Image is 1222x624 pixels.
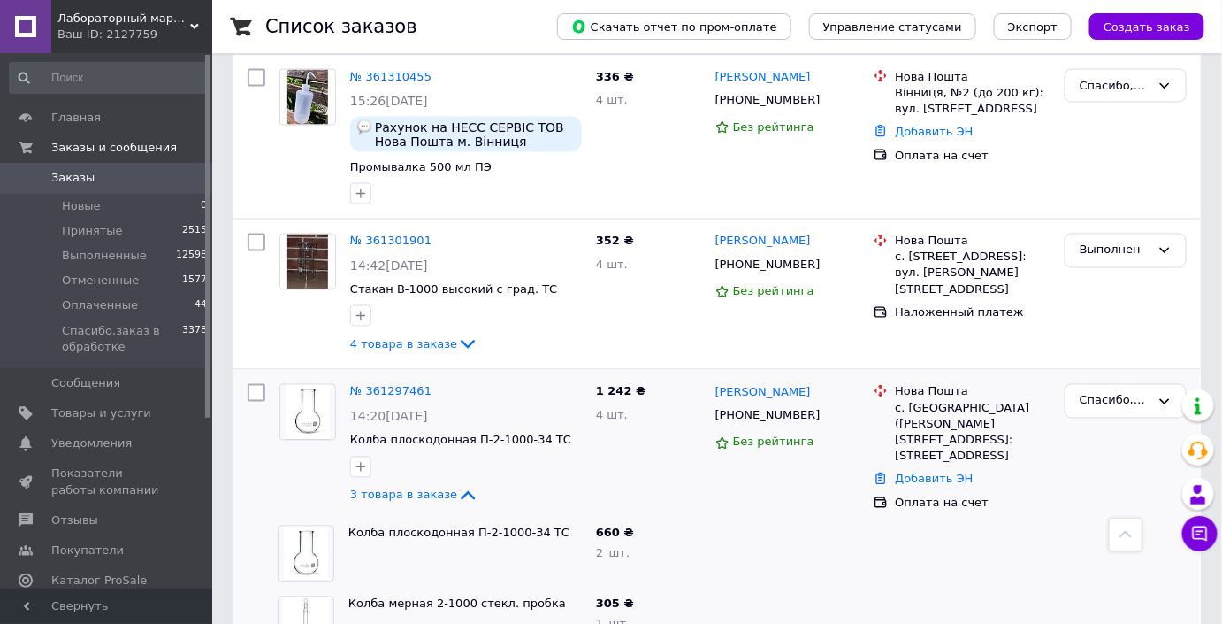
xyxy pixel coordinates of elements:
[350,488,478,501] a: 3 товара в заказе
[596,235,634,248] span: 352 ₴
[57,11,190,27] span: Лабораторный маркет
[51,435,132,451] span: Уведомления
[375,120,575,149] span: Рахунок на НЕСС СЕРВІС ТОВ Нова Пошта м. Вінниця відділення №2 на ТОВ НЕСС СЕРВІС (38254166) за б...
[348,527,569,540] a: Колба плоскодонная П-2-1000-34 ТС
[823,20,962,34] span: Управление статусами
[287,70,329,125] img: Фото товару
[350,410,428,424] span: 14:20[DATE]
[357,120,371,135] img: :speech_balloon:
[350,283,557,297] a: Стакан В-1000 высокий с град. ТС
[350,259,428,273] span: 14:42[DATE]
[284,527,328,582] img: Фото товару
[712,89,824,112] div: [PHONE_NUMBER]
[350,337,457,351] span: 4 товара в заказе
[1080,77,1150,96] div: Спасибо,заказ в обработке
[733,120,814,134] span: Без рейтинга
[350,70,432,83] a: № 361310455
[596,527,634,540] span: 660 ₴
[895,234,1050,250] div: Нова Пошта
[182,223,207,239] span: 2515
[51,140,177,156] span: Заказы и сообщения
[1080,242,1150,260] div: Выполнен
[715,385,811,402] a: [PERSON_NAME]
[596,70,634,83] span: 336 ₴
[1089,13,1204,40] button: Создать заказ
[279,234,336,290] a: Фото товару
[557,13,791,40] button: Скачать отчет по пром-оплате
[712,404,824,428] div: [PHONE_NUMBER]
[809,13,976,40] button: Управление статусами
[176,248,207,264] span: 12598
[895,305,1050,321] div: Наложенный платеж
[57,27,212,42] div: Ваш ID: 2127759
[895,401,1050,466] div: с. [GEOGRAPHIC_DATA] ([PERSON_NAME][STREET_ADDRESS]: [STREET_ADDRESS]
[1072,19,1204,33] a: Создать заказ
[348,597,566,611] a: Колба мерная 2-1000 стекл. пробка
[895,473,973,486] a: Добавить ЭН
[733,285,814,298] span: Без рейтинга
[596,385,645,398] span: 1 242 ₴
[62,198,101,214] span: Новые
[350,434,571,447] a: Колба плоскодонная П-2-1000-34 ТС
[182,273,207,289] span: 1577
[62,297,138,313] span: Оплаченные
[51,512,98,528] span: Отзывы
[51,170,95,186] span: Заказы
[1104,20,1190,34] span: Создать заказ
[733,435,814,449] span: Без рейтинга
[895,496,1050,512] div: Оплата на счет
[712,254,824,277] div: [PHONE_NUMBER]
[195,297,207,313] span: 44
[9,62,209,94] input: Поиск
[596,409,628,422] span: 4 шт.
[62,273,139,289] span: Отмененные
[350,94,428,108] span: 15:26[DATE]
[596,597,634,611] span: 305 ₴
[51,110,101,126] span: Главная
[715,69,811,86] a: [PERSON_NAME]
[62,223,123,239] span: Принятые
[279,384,336,441] a: Фото товару
[265,16,417,37] h1: Список заказов
[1182,516,1218,551] button: Чат с покупателем
[571,19,777,35] span: Скачать отчет по пром-оплате
[596,93,628,106] span: 4 шт.
[895,125,973,138] a: Добавить ЭН
[994,13,1072,40] button: Экспорт
[895,69,1050,85] div: Нова Пошта
[62,323,182,355] span: Спасибо,заказ в обработке
[287,235,329,289] img: Фото товару
[1080,392,1150,411] div: Спасибо,заказ в обработке
[895,384,1050,400] div: Нова Пошта
[596,258,628,272] span: 4 шт.
[350,160,492,173] a: Промывалка 500 мл ПЭ
[51,573,147,589] span: Каталог ProSale
[51,405,151,421] span: Товары и услуги
[895,85,1050,117] div: Вінниця, №2 (до 200 кг): вул. [STREET_ADDRESS]
[1008,20,1058,34] span: Экспорт
[350,337,478,351] a: 4 товара в заказе
[286,385,330,440] img: Фото товару
[715,234,811,250] a: [PERSON_NAME]
[51,466,164,497] span: Показатели работы компании
[51,543,124,559] span: Покупатели
[350,385,432,398] a: № 361297461
[201,198,207,214] span: 0
[350,488,457,501] span: 3 товара в заказе
[895,250,1050,298] div: с. [STREET_ADDRESS]: вул. [PERSON_NAME][STREET_ADDRESS]
[596,547,630,560] span: 2 шт.
[895,148,1050,164] div: Оплата на счет
[279,69,336,126] a: Фото товару
[182,323,207,355] span: 3378
[350,235,432,248] a: № 361301901
[62,248,147,264] span: Выполненные
[51,375,120,391] span: Сообщения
